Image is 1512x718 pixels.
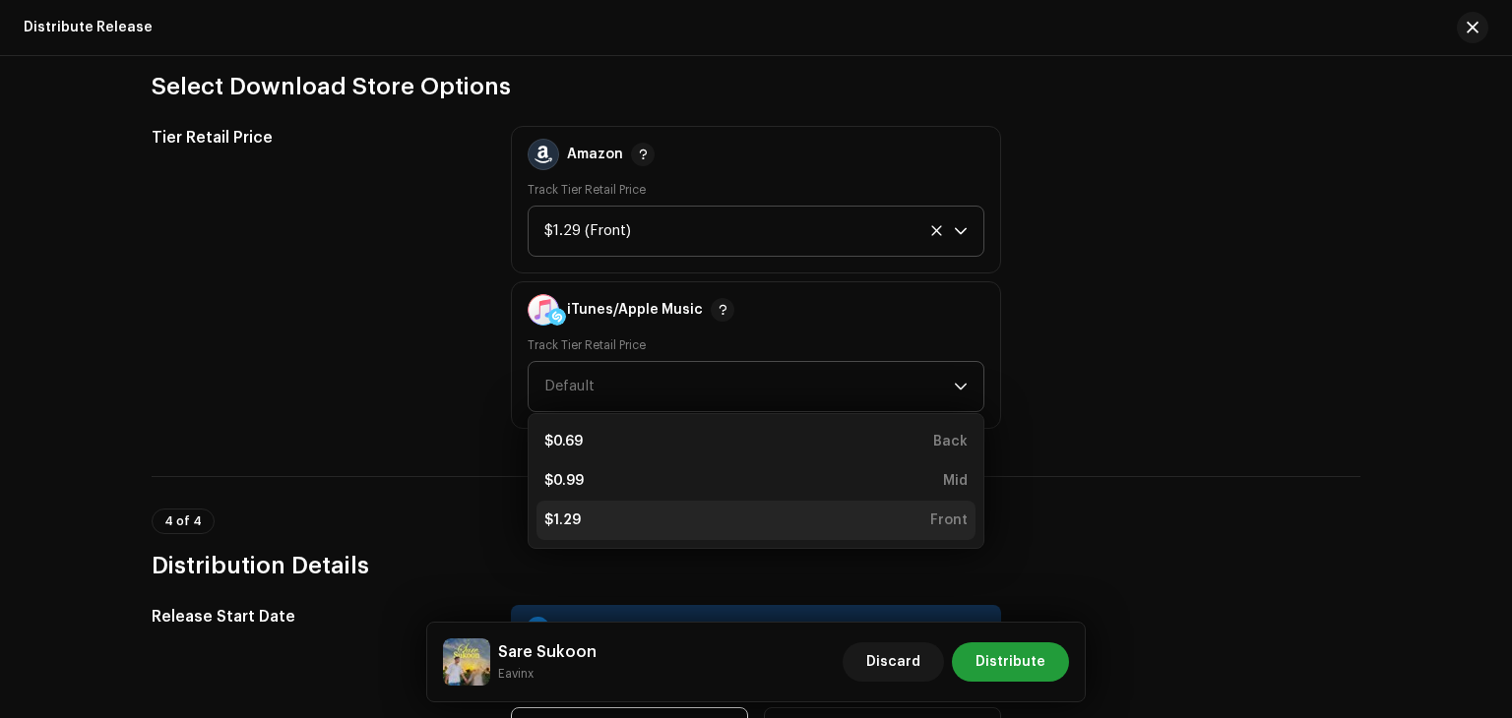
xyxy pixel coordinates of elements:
[164,515,202,527] span: 4 of 4
[976,642,1045,682] span: Distribute
[843,642,944,682] button: Discard
[952,642,1069,682] button: Distribute
[536,501,976,540] li: [object Object]
[536,461,976,501] li: [object Object]
[443,638,490,686] img: 88a3c1c8-1ee0-49d6-a849-67944af57fe3
[24,20,153,35] div: Distribute Release
[866,642,920,682] span: Discard
[567,147,623,162] div: Amazon
[536,422,976,461] li: [object Object]
[566,617,985,640] div: How long does distribution take? Find out .
[954,207,968,256] div: dropdown trigger
[152,126,479,150] h5: Tier Retail Price
[930,510,968,530] div: Front
[567,302,703,318] div: iTunes/Apple Music
[529,414,983,548] ul: Option List
[498,640,597,664] h5: Sare Sukoon
[943,471,968,491] div: Mid
[954,362,968,411] div: dropdown trigger
[544,471,584,491] div: $0.99
[152,71,1360,102] h3: Select Download Store Options
[498,664,597,684] small: Sare Sukoon
[152,550,1360,581] h3: Distribution Details
[544,432,583,451] div: $0.69
[933,432,968,451] div: Back
[544,362,954,411] span: Default
[544,510,581,530] div: $1.29
[528,337,646,353] label: Track Tier Retail Price
[152,605,479,628] h5: Release Start Date
[544,379,595,393] span: Default
[544,207,954,256] span: [object Object]
[528,182,646,198] label: Track Tier Retail Price
[544,207,922,256] div: $1.29 (Front)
